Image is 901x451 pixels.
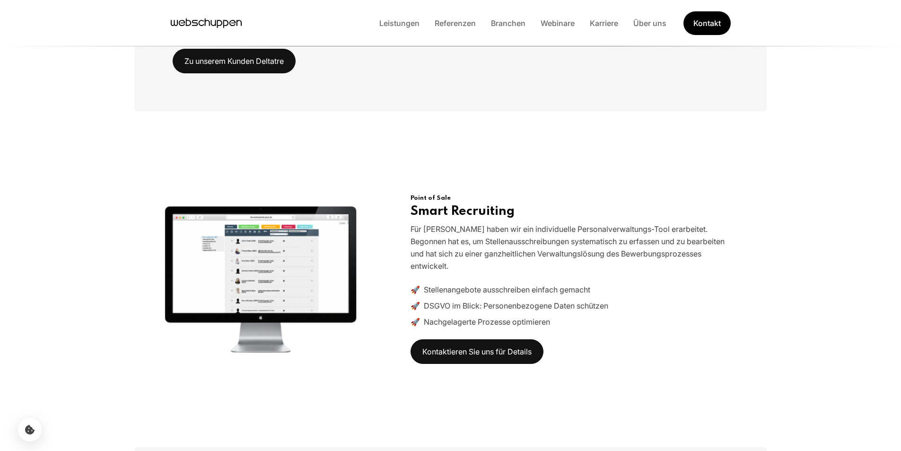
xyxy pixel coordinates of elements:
[164,205,357,354] img: cta-image
[424,283,590,296] span: Stellenangebote ausschreiben einfach gemacht
[372,18,427,28] a: Leistungen
[533,18,582,28] a: Webinare
[411,223,729,272] p: Für [PERSON_NAME] haben wir ein individuelle Personalverwaltungs-Tool erarbeitet. Begonnen hat es...
[411,316,729,328] li: 🚀
[483,18,533,28] a: Branchen
[411,300,729,312] li: 🚀
[626,18,674,28] a: Über uns
[171,16,242,30] a: Hauptseite besuchen
[18,418,42,442] button: Cookie-Einstellungen öffnen
[411,204,729,219] h2: Smart Recruiting
[582,18,626,28] a: Karriere
[683,11,731,35] a: Get Started
[411,195,729,202] h3: Point of Sale
[427,18,483,28] a: Referenzen
[424,316,550,328] span: Nachgelagerte Prozesse optimieren
[411,283,729,296] li: 🚀
[411,339,543,364] a: Kontaktieren Sie uns für Details
[173,49,296,73] a: Zu unserem Kunden Deltatre
[424,300,608,312] span: DSGVO im Blick: Personenbezogene Daten schützen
